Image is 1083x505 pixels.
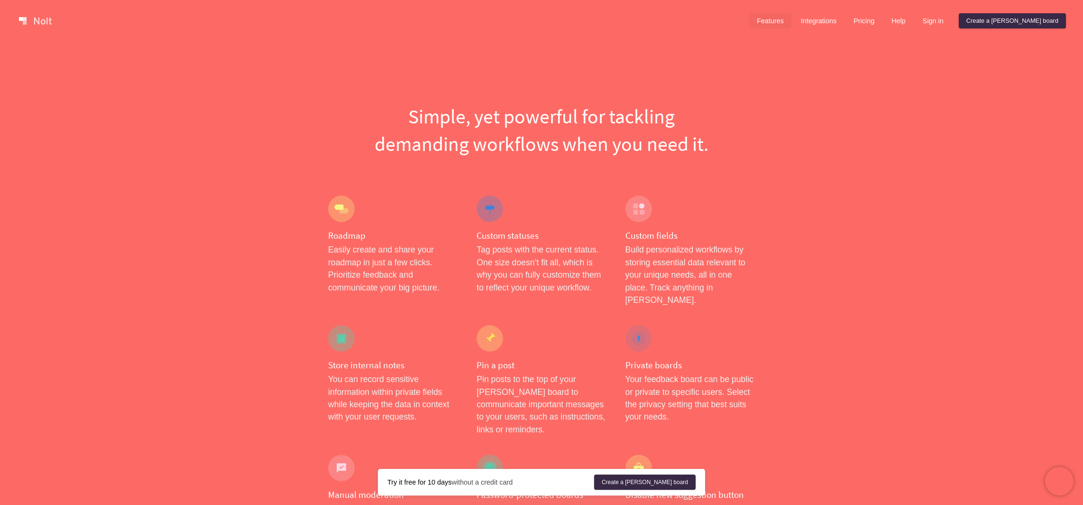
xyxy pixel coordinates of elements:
[915,13,951,28] a: Sign in
[328,103,755,158] h1: Simple, yet powerful for tackling demanding workflows when you need it.
[328,230,458,242] h4: Roadmap
[959,13,1066,28] a: Create a [PERSON_NAME] board
[625,373,755,423] p: Your feedback board can be public or private to specific users. Select the privacy setting that b...
[625,230,755,242] h4: Custom fields
[477,243,606,294] p: Tag posts with the current status. One size doesn’t fit all, which is why you can fully customize...
[749,13,791,28] a: Features
[477,230,606,242] h4: Custom statuses
[387,478,451,486] strong: Try it free for 10 days
[477,359,606,371] h4: Pin a post
[328,373,458,423] p: You can record sensitive information within private fields while keeping the data in context with...
[625,243,755,306] p: Build personalized workflows by storing essential data relevant to your unique needs, all in one ...
[846,13,882,28] a: Pricing
[387,477,594,487] div: without a credit card
[328,243,458,294] p: Easily create and share your roadmap in just a few clicks. Prioritize feedback and communicate yo...
[1045,467,1074,496] iframe: Chatra live chat
[594,475,696,490] a: Create a [PERSON_NAME] board
[477,373,606,436] p: Pin posts to the top of your [PERSON_NAME] board to communicate important messages to your users,...
[328,359,458,371] h4: Store internal notes
[884,13,913,28] a: Help
[793,13,844,28] a: Integrations
[625,359,755,371] h4: Private boards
